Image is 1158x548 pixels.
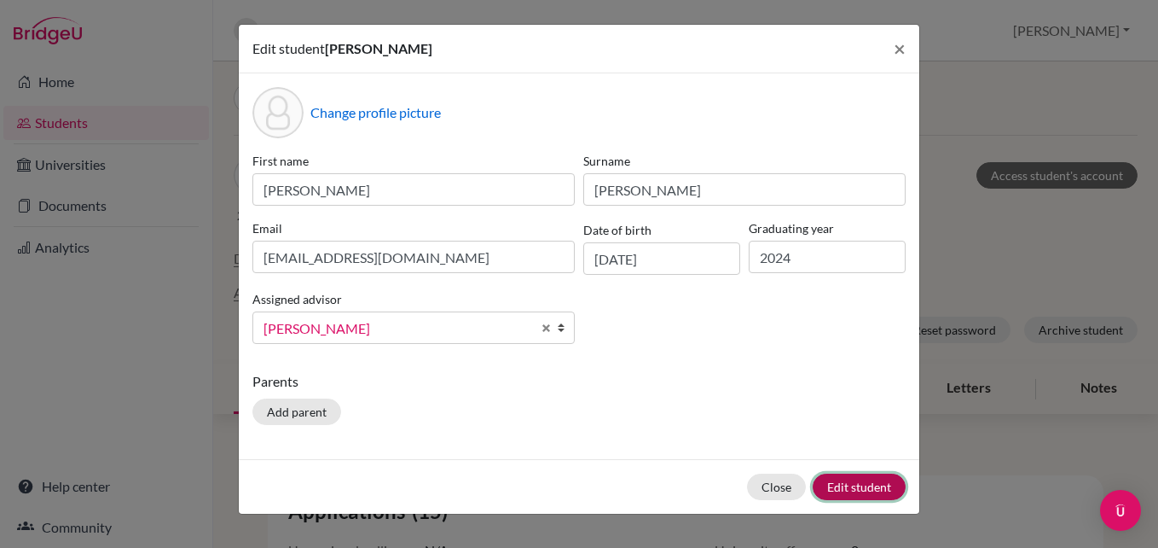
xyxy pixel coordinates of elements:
[252,152,575,170] label: First name
[583,242,740,275] input: dd/mm/yyyy
[583,221,651,239] label: Date of birth
[325,40,432,56] span: [PERSON_NAME]
[252,290,342,308] label: Assigned advisor
[747,474,806,500] button: Close
[1100,490,1141,531] div: Open Intercom Messenger
[813,474,906,500] button: Edit student
[749,219,906,237] label: Graduating year
[583,152,906,170] label: Surname
[252,371,906,392] p: Parents
[263,318,531,340] span: [PERSON_NAME]
[252,219,575,237] label: Email
[252,87,304,138] div: Profile picture
[252,399,341,425] button: Add parent
[894,36,906,61] span: ×
[252,40,325,56] span: Edit student
[880,25,919,73] button: Close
